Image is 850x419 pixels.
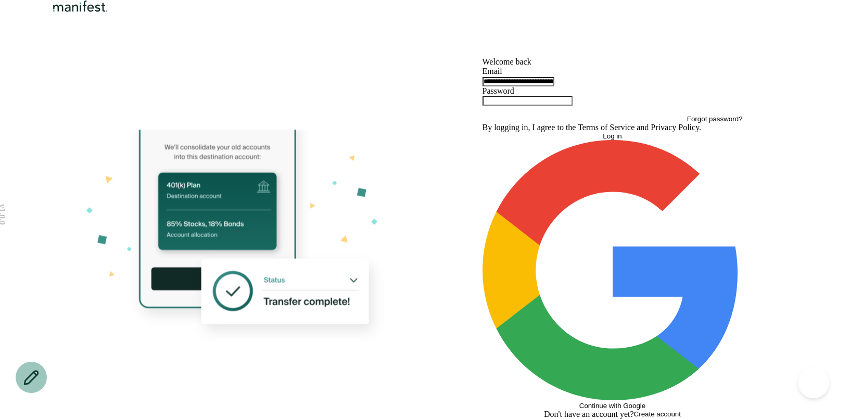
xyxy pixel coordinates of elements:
h1: Welcome back [483,57,743,67]
label: Password [483,86,514,95]
button: Create account [634,410,681,418]
a: Privacy Policy [651,123,699,132]
span: Don't have an account yet? [544,410,634,419]
button: Continue with Google [483,140,743,410]
iframe: Help Scout Beacon - Open [798,367,829,398]
button: Forgot password? [687,115,743,123]
label: Email [483,67,502,75]
button: Log in [483,132,743,140]
a: Terms of Service [578,123,635,132]
span: Continue with Google [579,402,645,410]
span: Log in [603,132,621,140]
p: By logging in, I agree to the and . [483,123,743,132]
